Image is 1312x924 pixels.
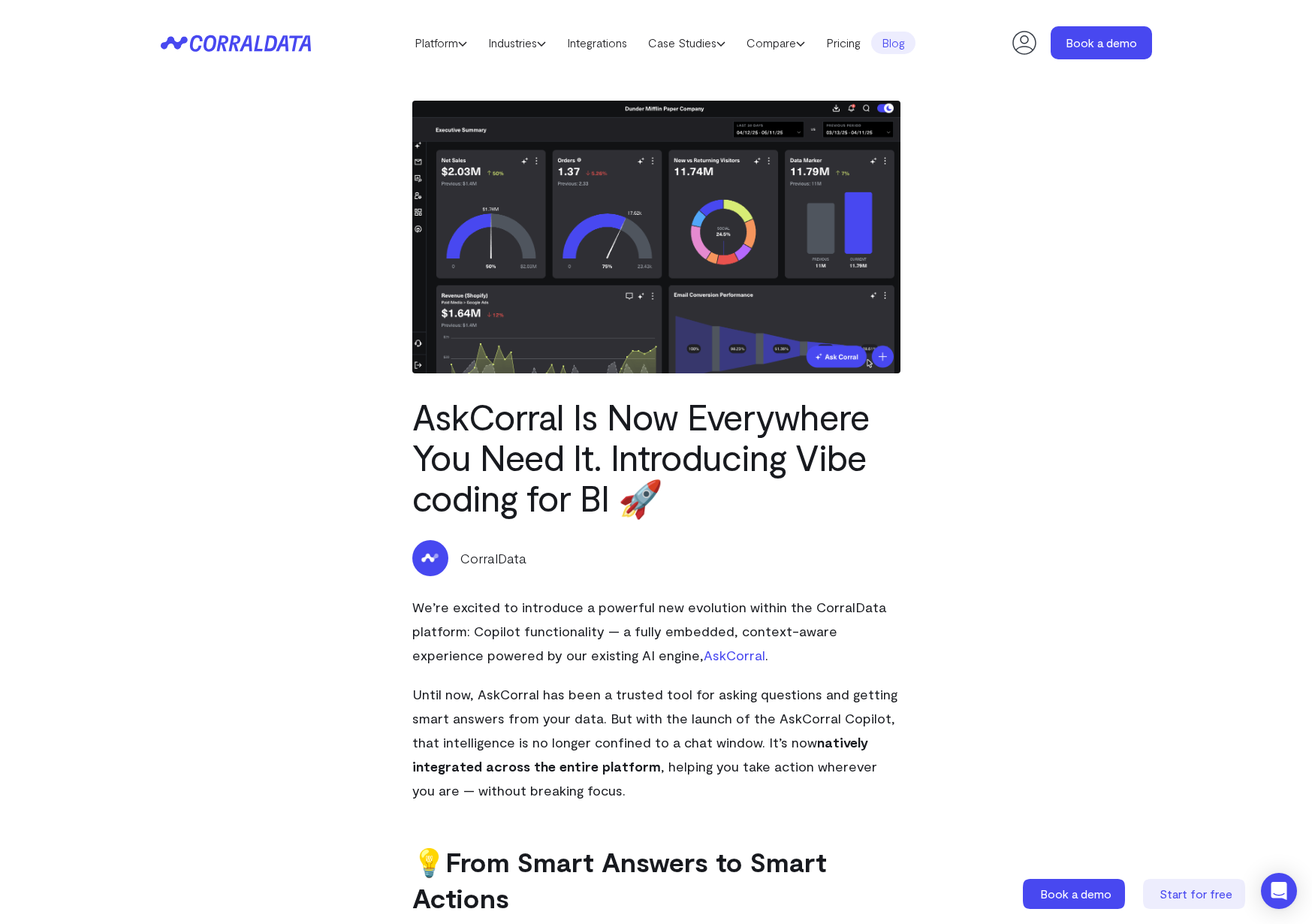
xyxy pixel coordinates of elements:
[460,548,526,568] p: CorralData
[412,845,827,913] b: From Smart Answers to Smart Actions
[412,845,446,877] b: 💡
[1040,886,1111,901] span: Book a demo
[478,32,556,54] a: Industries
[1143,879,1248,909] a: Start for free
[412,686,897,750] span: Until now, AskCorral has been a trusted tool for asking questions and getting smart answers from ...
[736,32,816,54] a: Compare
[871,32,915,54] a: Blog
[704,647,765,663] a: AskCorral
[412,599,886,663] span: We’re excited to introduce a powerful new evolution within the CorralData platform: Copilot funct...
[1261,873,1297,909] div: Open Intercom Messenger
[556,32,638,54] a: Integrations
[1023,879,1128,909] a: Book a demo
[638,32,736,54] a: Case Studies
[404,32,478,54] a: Platform
[412,758,877,799] span: , helping you take action wherever you are — without breaking focus.
[412,396,900,518] h1: AskCorral Is Now Everywhere You Need It. Introducing Vibe coding for BI 🚀
[412,734,868,775] b: natively integrated across the entire platform
[816,32,871,54] a: Pricing
[1051,26,1152,59] a: Book a demo
[1160,886,1232,901] span: Start for free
